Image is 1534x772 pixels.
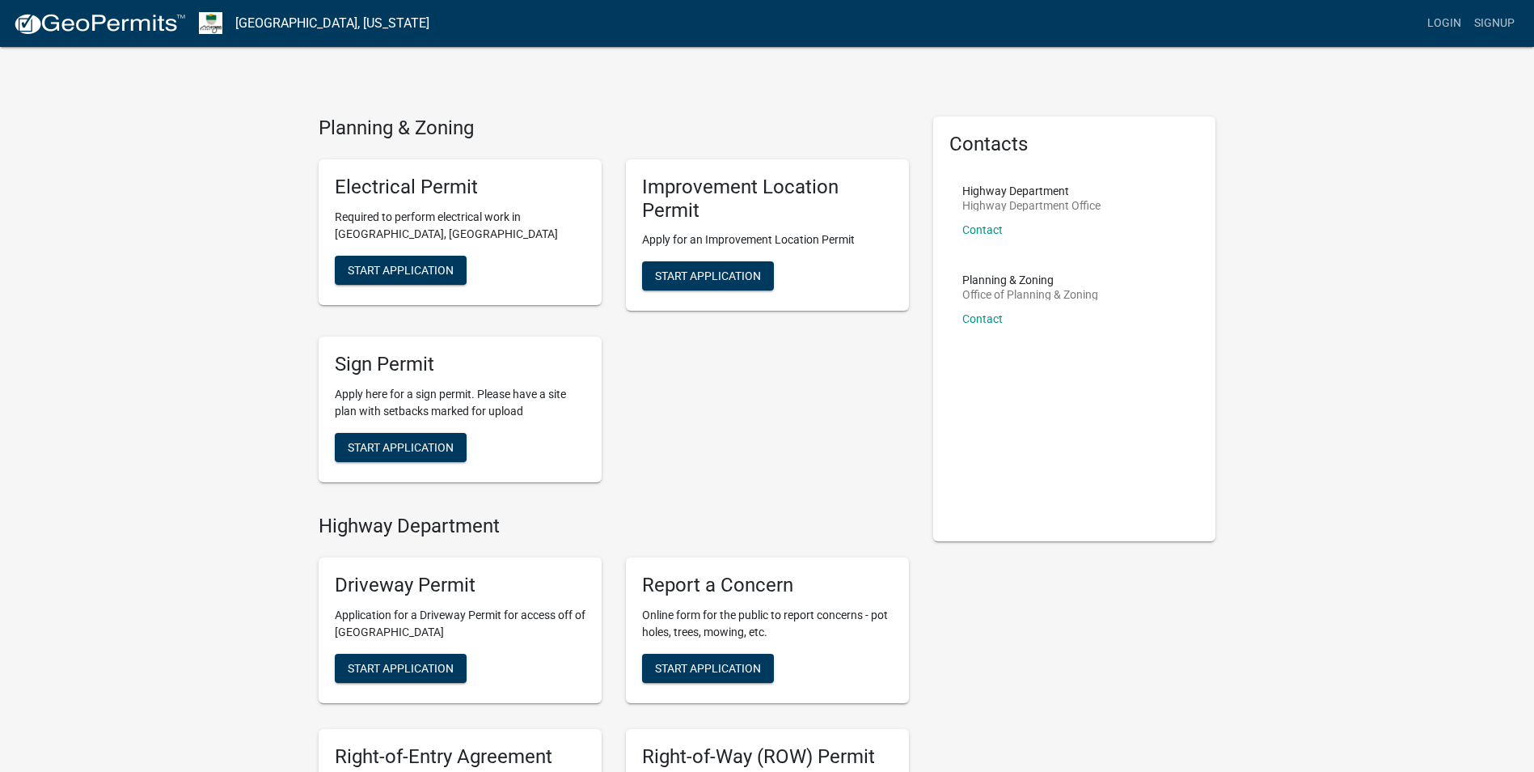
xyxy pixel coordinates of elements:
h5: Right-of-Entry Agreement [335,745,585,769]
h5: Electrical Permit [335,176,585,199]
a: Signup [1468,8,1521,39]
h5: Sign Permit [335,353,585,376]
button: Start Application [335,256,467,285]
p: Highway Department Office [962,200,1101,211]
p: Online form for the public to report concerns - pot holes, trees, mowing, etc. [642,607,893,641]
a: Contact [962,312,1003,325]
h4: Highway Department [319,515,909,538]
a: Contact [962,223,1003,236]
p: Apply here for a sign permit. Please have a site plan with setbacks marked for upload [335,386,585,420]
h4: Planning & Zoning [319,117,909,140]
p: Apply for an Improvement Location Permit [642,231,893,248]
p: Required to perform electrical work in [GEOGRAPHIC_DATA], [GEOGRAPHIC_DATA] [335,209,585,243]
span: Start Application [348,263,454,276]
a: [GEOGRAPHIC_DATA], [US_STATE] [235,10,429,37]
p: Application for a Driveway Permit for access off of [GEOGRAPHIC_DATA] [335,607,585,641]
h5: Contacts [949,133,1200,156]
span: Start Application [348,661,454,674]
button: Start Application [642,654,774,683]
span: Start Application [655,269,761,282]
h5: Report a Concern [642,574,893,597]
h5: Driveway Permit [335,574,585,597]
p: Office of Planning & Zoning [962,289,1098,300]
button: Start Application [335,654,467,683]
p: Planning & Zoning [962,274,1098,286]
a: Login [1421,8,1468,39]
img: Morgan County, Indiana [199,12,222,34]
p: Highway Department [962,185,1101,197]
button: Start Application [642,261,774,291]
span: Start Application [655,661,761,674]
h5: Improvement Location Permit [642,176,893,223]
span: Start Application [348,441,454,454]
h5: Right-of-Way (ROW) Permit [642,745,893,769]
button: Start Application [335,433,467,462]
